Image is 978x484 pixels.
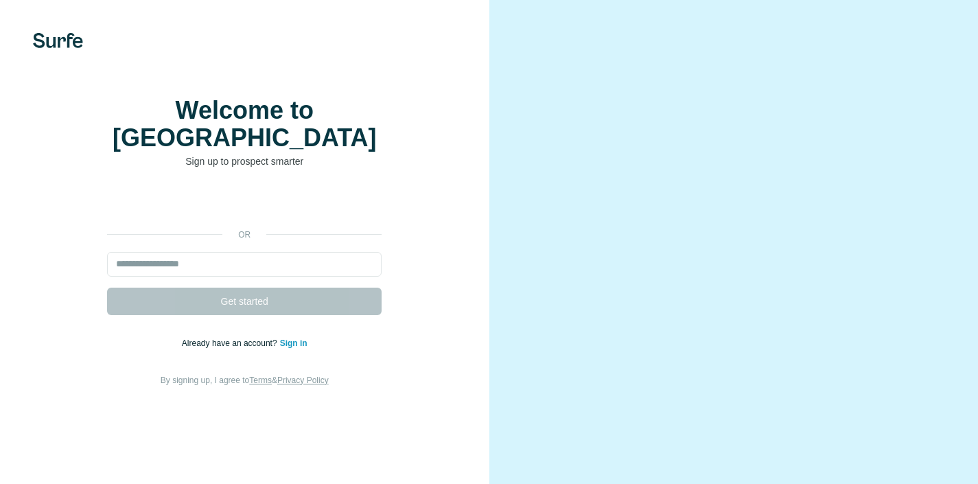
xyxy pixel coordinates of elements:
[161,376,329,385] span: By signing up, I agree to &
[249,376,272,385] a: Terms
[222,229,266,241] p: or
[33,33,83,48] img: Surfe's logo
[280,338,307,348] a: Sign in
[182,338,280,348] span: Already have an account?
[107,154,382,168] p: Sign up to prospect smarter
[277,376,329,385] a: Privacy Policy
[100,189,388,219] iframe: Botão "Fazer login com o Google"
[107,97,382,152] h1: Welcome to [GEOGRAPHIC_DATA]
